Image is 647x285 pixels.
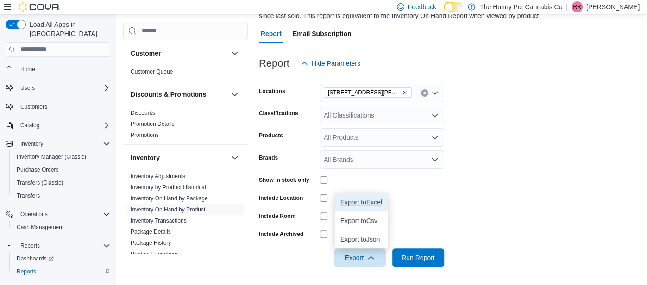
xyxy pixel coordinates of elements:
[312,59,360,68] span: Hide Parameters
[17,82,110,93] span: Users
[131,89,227,99] button: Discounts & Promotions
[131,153,160,162] h3: Inventory
[13,164,63,175] a: Purchase Orders
[259,154,278,161] label: Brands
[17,138,110,149] span: Inventory
[13,151,90,162] a: Inventory Manager (Classic)
[392,248,444,267] button: Run Report
[229,88,240,99] button: Discounts & Promotions
[13,266,40,277] a: Reports
[131,250,179,257] a: Product Expirations
[9,189,114,202] button: Transfers
[131,131,159,138] span: Promotions
[131,120,175,127] span: Promotion Details
[26,20,110,38] span: Load All Apps in [GEOGRAPHIC_DATA]
[339,248,380,267] span: Export
[324,87,412,98] span: 1288 Ritson Rd N
[131,250,179,257] span: Product Expirations
[17,268,36,275] span: Reports
[340,217,382,224] span: Export to Csv
[9,163,114,176] button: Purchase Orders
[431,156,439,163] button: Open list of options
[17,82,38,93] button: Users
[408,2,436,12] span: Feedback
[259,176,309,184] label: Show in stock only
[402,253,435,262] span: Run Report
[131,131,159,138] a: Promotions
[572,1,583,12] div: Rebecca Reid
[131,206,205,212] a: Inventory On Hand by Product
[20,122,39,129] span: Catalog
[13,177,110,188] span: Transfers (Classic)
[17,240,44,251] button: Reports
[20,211,48,218] span: Operations
[131,217,187,223] a: Inventory Transactions
[293,25,352,43] span: Email Subscription
[444,2,463,12] input: Dark Mode
[17,192,40,199] span: Transfers
[131,48,227,57] button: Customer
[2,239,114,252] button: Reports
[340,235,382,243] span: Export to Json
[229,47,240,58] button: Customer
[13,253,110,264] span: Dashboards
[328,88,400,97] span: [STREET_ADDRESS][PERSON_NAME]
[131,195,208,201] a: Inventory On Hand by Package
[20,140,43,148] span: Inventory
[13,190,110,201] span: Transfers
[2,81,114,94] button: Users
[566,1,568,12] p: |
[131,89,206,99] h3: Discounts & Promotions
[259,110,298,117] label: Classifications
[17,101,110,112] span: Customers
[13,222,67,233] a: Cash Management
[259,230,303,238] label: Include Archived
[335,211,388,230] button: Export toCsv
[17,179,63,186] span: Transfers (Classic)
[131,48,161,57] h3: Customer
[2,100,114,113] button: Customers
[259,87,285,95] label: Locations
[123,107,248,144] div: Discounts & Promotions
[586,1,640,12] p: [PERSON_NAME]
[431,112,439,119] button: Open list of options
[259,132,283,139] label: Products
[17,138,47,149] button: Inventory
[431,89,439,97] button: Open list of options
[20,242,40,249] span: Reports
[402,90,408,95] button: Remove 1288 Ritson Rd N from selection in this group
[131,109,155,116] a: Discounts
[259,58,289,69] h3: Report
[13,253,57,264] a: Dashboards
[17,63,110,75] span: Home
[20,66,35,73] span: Home
[19,2,60,12] img: Cova
[13,222,110,233] span: Cash Management
[335,230,388,248] button: Export toJson
[2,62,114,76] button: Home
[431,134,439,141] button: Open list of options
[20,84,35,92] span: Users
[2,137,114,150] button: Inventory
[17,64,39,75] a: Home
[131,173,185,179] a: Inventory Adjustments
[334,248,386,267] button: Export
[17,120,110,131] span: Catalog
[9,150,114,163] button: Inventory Manager (Classic)
[17,223,63,231] span: Cash Management
[9,252,114,265] a: Dashboards
[340,198,382,206] span: Export to Excel
[17,209,110,220] span: Operations
[131,184,206,190] a: Inventory by Product Historical
[17,101,51,112] a: Customers
[17,240,110,251] span: Reports
[259,212,295,220] label: Include Room
[13,266,110,277] span: Reports
[131,228,171,235] a: Package Details
[2,208,114,221] button: Operations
